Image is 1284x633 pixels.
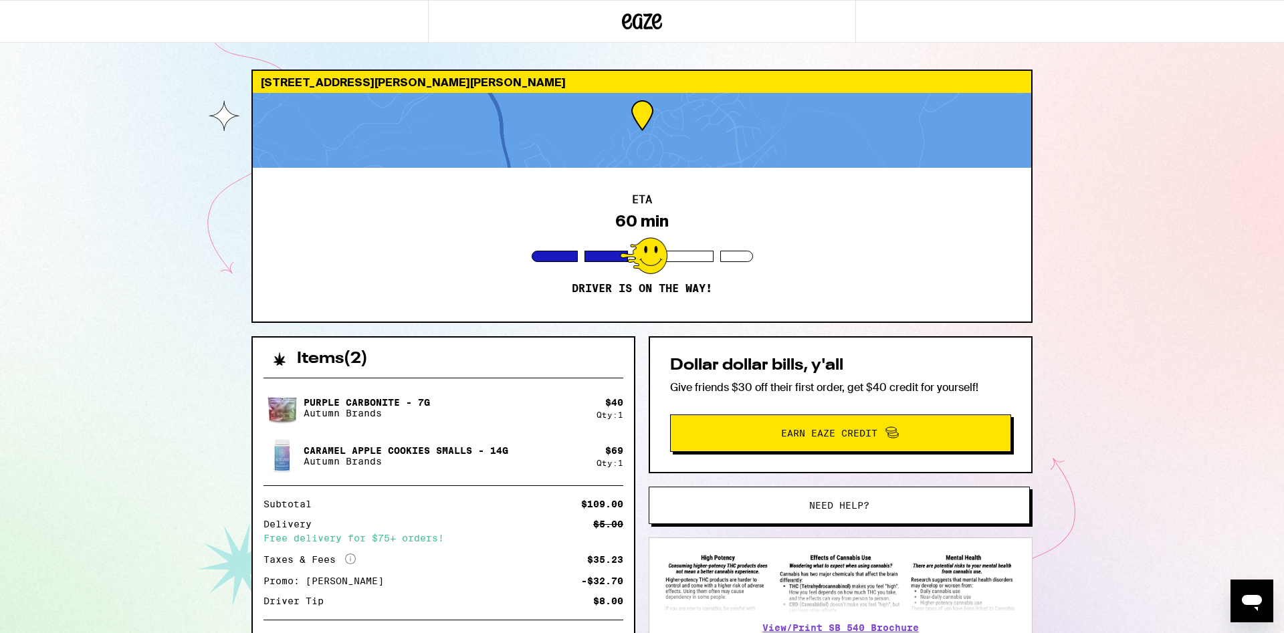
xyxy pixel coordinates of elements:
a: View/Print SB 540 Brochure [762,622,919,633]
button: Earn Eaze Credit [670,414,1011,452]
div: $109.00 [581,499,623,509]
p: Autumn Brands [304,456,508,467]
div: Qty: 1 [597,410,623,419]
h2: ETA [632,195,652,205]
div: Promo: [PERSON_NAME] [263,576,393,586]
div: $5.00 [593,519,623,529]
img: SB 540 Brochure preview [663,551,1019,614]
h2: Dollar dollar bills, y'all [670,358,1011,374]
div: $35.23 [587,555,623,564]
div: Subtotal [263,499,321,509]
span: Need help? [809,501,869,510]
div: 60 min [615,212,669,231]
div: Driver Tip [263,596,333,606]
iframe: Button to launch messaging window, conversation in progress [1230,580,1273,622]
div: $ 69 [605,445,623,456]
span: Earn Eaze Credit [781,428,877,438]
p: Autumn Brands [304,408,430,418]
button: Need help? [649,487,1030,524]
div: -$32.70 [581,576,623,586]
div: $8.00 [593,596,623,606]
div: Free delivery for $75+ orders! [263,533,623,543]
div: [STREET_ADDRESS][PERSON_NAME][PERSON_NAME] [253,71,1031,93]
div: Taxes & Fees [263,553,356,565]
p: Purple Carbonite - 7g [304,397,430,408]
h2: Items ( 2 ) [297,351,368,367]
p: Caramel Apple Cookies Smalls - 14g [304,445,508,456]
div: Delivery [263,519,321,529]
img: Purple Carbonite - 7g [263,389,301,426]
div: $ 40 [605,397,623,408]
p: Driver is on the way! [572,282,712,295]
div: Qty: 1 [597,459,623,467]
p: Give friends $30 off their first order, get $40 credit for yourself! [670,380,1011,394]
img: Caramel Apple Cookies Smalls - 14g [263,437,301,475]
